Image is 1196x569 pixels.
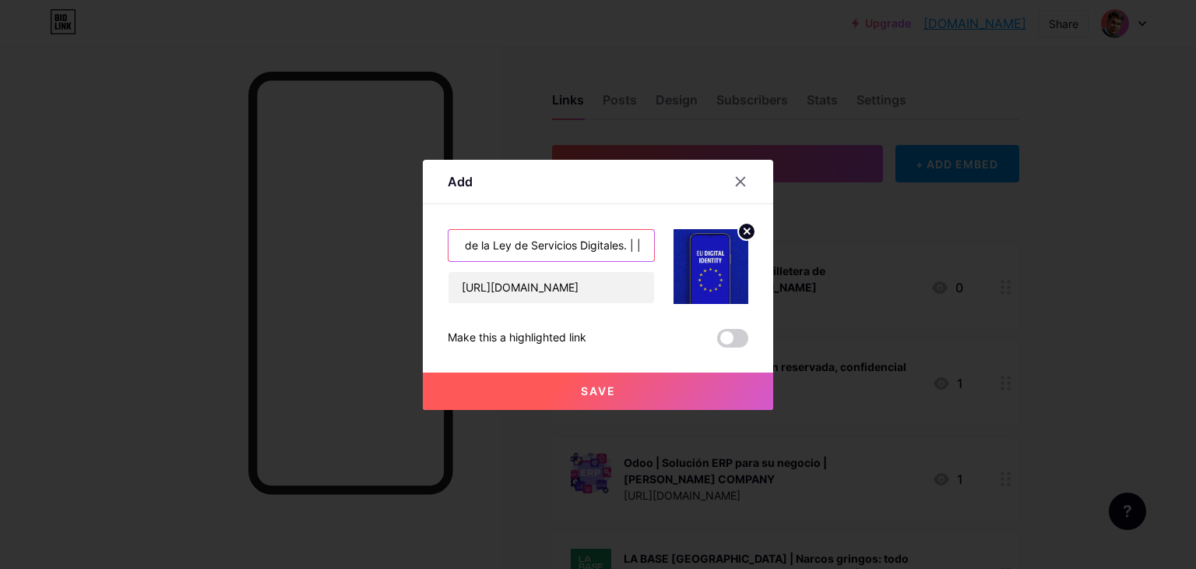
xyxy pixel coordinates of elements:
[448,329,586,348] div: Make this a highlighted link
[581,384,616,398] span: Save
[448,272,654,303] input: URL
[448,230,654,261] input: Title
[423,373,773,410] button: Save
[448,172,473,191] div: Add
[674,229,748,304] img: link_thumbnail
